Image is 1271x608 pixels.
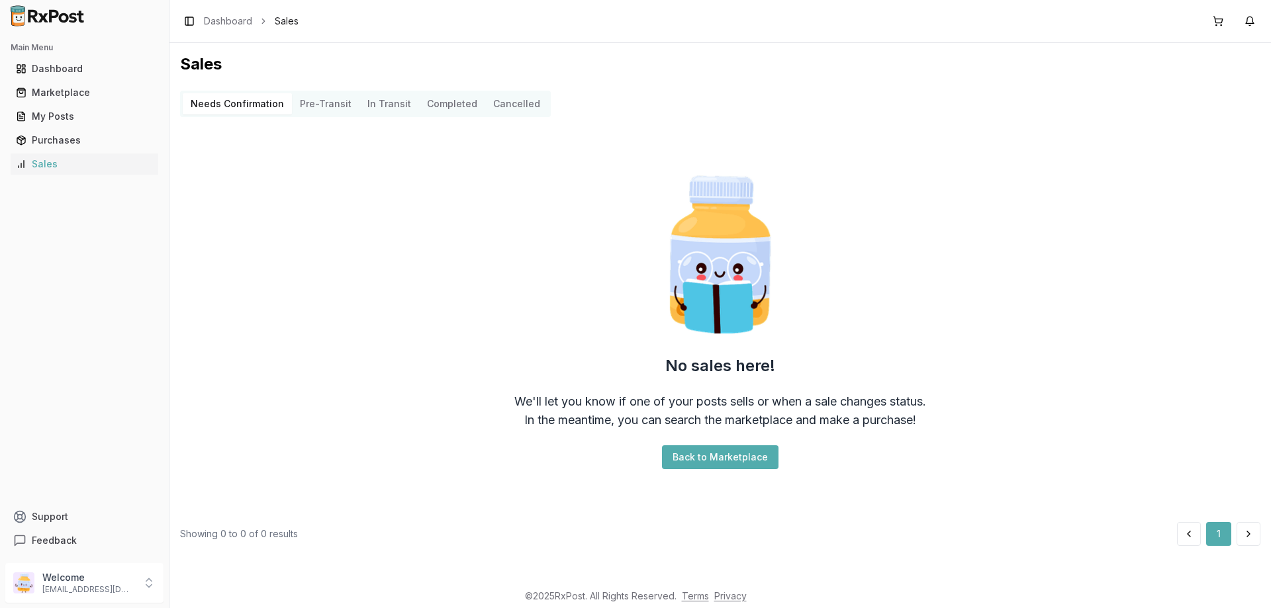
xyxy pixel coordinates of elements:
button: My Posts [5,106,164,127]
span: Sales [275,15,299,28]
a: Marketplace [11,81,158,105]
img: RxPost Logo [5,5,90,26]
button: Sales [5,153,164,175]
button: Back to Marketplace [662,445,778,469]
p: [EMAIL_ADDRESS][DOMAIN_NAME] [42,584,134,595]
div: Showing 0 to 0 of 0 results [180,527,298,541]
button: Marketplace [5,82,164,103]
div: Marketplace [16,86,153,99]
button: In Transit [359,93,419,114]
div: We'll let you know if one of your posts sells or when a sale changes status. [514,392,926,411]
img: Smart Pill Bottle [635,170,805,339]
nav: breadcrumb [204,15,299,28]
a: Dashboard [204,15,252,28]
div: Sales [16,157,153,171]
a: Purchases [11,128,158,152]
a: Privacy [714,590,747,601]
h2: Main Menu [11,42,158,53]
div: Purchases [16,134,153,147]
h1: Sales [180,54,1260,75]
p: Welcome [42,571,134,584]
button: Support [5,505,164,529]
a: Terms [682,590,709,601]
a: My Posts [11,105,158,128]
a: Sales [11,152,158,176]
div: My Posts [16,110,153,123]
button: Needs Confirmation [183,93,292,114]
img: User avatar [13,572,34,593]
button: 1 [1206,522,1231,546]
button: Purchases [5,130,164,151]
button: Feedback [5,529,164,552]
div: Dashboard [16,62,153,75]
a: Dashboard [11,57,158,81]
h2: No sales here! [665,355,775,376]
span: Feedback [32,534,77,547]
div: In the meantime, you can search the marketplace and make a purchase! [524,411,916,429]
button: Pre-Transit [292,93,359,114]
button: Dashboard [5,58,164,79]
button: Cancelled [485,93,548,114]
button: Completed [419,93,485,114]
